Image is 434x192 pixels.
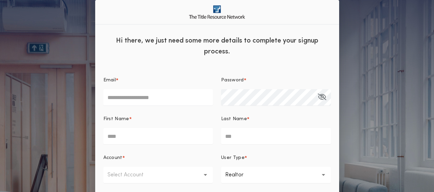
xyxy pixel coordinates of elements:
p: Last Name [221,116,247,123]
p: Account [103,155,122,161]
input: Email* [103,89,213,106]
button: Password* [318,89,326,106]
div: Hi there, we just need some more details to complete your signup process. [95,30,339,61]
input: Password* [221,89,331,106]
input: First Name* [103,128,213,144]
img: logo [189,5,245,19]
input: Last Name* [221,128,331,144]
p: Realtor [225,171,255,179]
p: Password [221,77,244,84]
p: Email [103,77,116,84]
p: Select Account [107,171,155,179]
p: First Name [103,116,129,123]
button: Realtor [221,167,331,183]
button: Select Account [103,167,213,183]
p: User Type [221,155,245,161]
